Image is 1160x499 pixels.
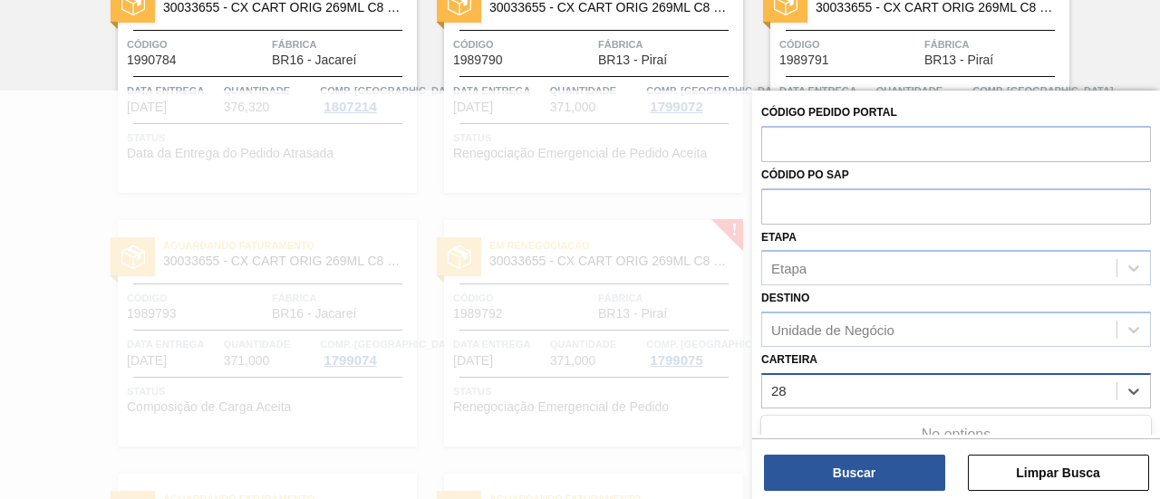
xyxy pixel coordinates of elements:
div: No options [761,419,1151,450]
span: 30033655 - CX CART ORIG 269ML C8 429 WR 276G [816,1,1055,14]
a: Comp. [GEOGRAPHIC_DATA]1799073 [972,82,1065,114]
span: BR13 - Piraí [924,53,993,67]
span: Data entrega [453,82,546,100]
span: 1989791 [779,53,829,67]
label: Código Pedido Portal [761,106,897,119]
label: Códido PO SAP [761,168,849,181]
span: Código [779,35,920,53]
span: Quantidade [876,82,969,100]
span: Data entrega [127,82,219,100]
span: 1990784 [127,53,177,67]
span: Código [453,35,594,53]
label: Carteira [761,353,817,366]
span: 30033655 - CX CART ORIG 269ML C8 429 WR 276G [163,1,402,14]
a: Comp. [GEOGRAPHIC_DATA]1799072 [646,82,739,114]
label: Destino [761,292,809,304]
span: Quantidade [224,82,316,100]
span: Código [127,35,267,53]
span: Comp. Carga [972,82,1113,100]
label: Etapa [761,231,797,244]
div: Unidade de Negócio [771,322,894,338]
div: Etapa [771,261,807,276]
span: Comp. Carga [646,82,787,100]
span: BR16 - Jacareí [272,53,356,67]
span: BR13 - Piraí [598,53,667,67]
span: Comp. Carga [320,82,460,100]
a: Comp. [GEOGRAPHIC_DATA]1807214 [320,82,412,114]
label: Material [761,415,817,427]
span: Quantidade [550,82,643,100]
span: 30033655 - CX CART ORIG 269ML C8 429 WR 276G [489,1,729,14]
span: Fábrica [598,35,739,53]
span: Data entrega [779,82,872,100]
span: Fábrica [924,35,1065,53]
span: Fábrica [272,35,412,53]
span: 1989790 [453,53,503,67]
